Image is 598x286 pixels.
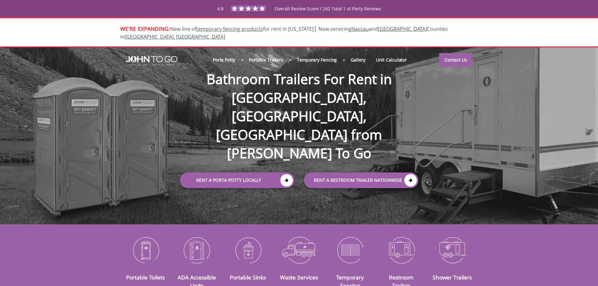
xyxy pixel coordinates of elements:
[380,234,422,266] img: Restroom-Trailers-icon_N.png
[207,53,240,67] a: Porta Potty
[196,25,263,32] a: temporary fencing products
[120,25,448,40] span: New line of for rent in [US_STATE]
[351,25,369,32] a: Nassau
[120,25,170,32] span: WE'RE EXPANDING:
[278,234,320,266] img: Waste-Services-icon_N.png
[180,172,294,188] a: Rent a Porta Potty Locally
[120,25,448,40] span: Now servicing and Counties in
[217,6,224,12] span: 4.8
[433,273,472,281] a: Shower Trailers
[176,234,218,266] img: ADA-Accessible-Units-icon_N.png
[345,53,370,67] a: Gallery
[280,273,318,281] a: Waste Services
[378,25,427,32] a: [GEOGRAPHIC_DATA]
[174,50,425,163] h1: Bathroom Trailers For Rent in [GEOGRAPHIC_DATA], [GEOGRAPHIC_DATA], [GEOGRAPHIC_DATA] from [PERSO...
[304,172,418,188] a: rent a RESTROOM TRAILER Nationwide
[230,273,266,281] a: Portable Sinks
[292,53,342,67] a: Temporary Fencing
[432,234,473,266] img: Shower-Trailers-icon_N.png
[329,234,371,266] img: Temporary-Fencing-cion_N.png
[275,6,381,24] span: Overall Review Score / 242 Total 1-st Party Reviews
[125,234,167,266] img: Portable-Toilets-icon_N.png
[126,273,165,281] a: Portable Toilets
[244,53,288,67] a: Portable Trailers
[125,33,225,40] a: [GEOGRAPHIC_DATA], [GEOGRAPHIC_DATA]
[126,56,177,66] img: JOHN to go
[371,53,412,67] a: Unit Calculator
[439,53,472,67] a: Contact Us
[314,24,317,33] span: |
[227,234,269,266] img: Portable-Sinks-icon_N.png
